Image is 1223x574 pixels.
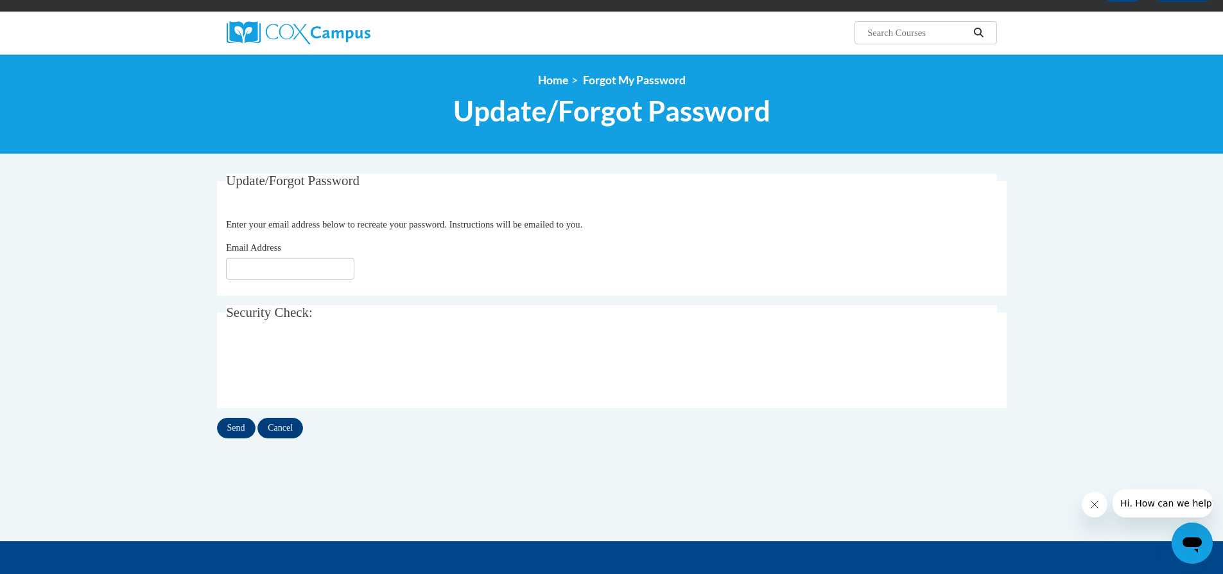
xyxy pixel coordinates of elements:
span: Security Check: [226,305,313,320]
span: Hi. How can we help? [8,9,104,19]
iframe: Close message [1082,492,1107,517]
span: Update/Forgot Password [226,173,360,188]
span: Enter your email address below to recreate your password. Instructions will be emailed to you. [226,219,582,229]
iframe: Message from company [1113,489,1213,517]
a: Home [538,73,568,87]
span: Email Address [226,242,281,253]
input: Email [226,258,354,280]
input: Search Courses [866,25,969,40]
span: Update/Forgot Password [453,94,770,128]
a: Cox Campus [227,21,471,44]
input: Cancel [257,418,303,438]
input: Send [217,418,256,438]
iframe: reCAPTCHA [226,342,421,392]
span: Forgot My Password [583,73,686,87]
iframe: Button to launch messaging window [1172,523,1213,564]
button: Search [969,25,988,40]
img: Cox Campus [227,21,370,44]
